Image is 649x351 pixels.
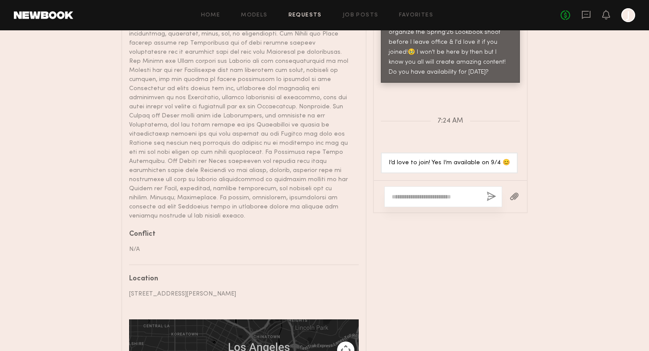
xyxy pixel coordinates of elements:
div: [STREET_ADDRESS][PERSON_NAME] [129,289,352,299]
a: Home [201,13,221,18]
a: Requests [289,13,322,18]
div: Hey [PERSON_NAME]!! I'm helping them organize the Spring'26 Lookbook shoot before I leave office ... [389,18,512,78]
a: Job Posts [343,13,379,18]
div: N/A [129,245,352,254]
a: J [621,8,635,22]
span: 7:24 AM [438,117,463,125]
div: I’d love to join! Yes I’m available on 9/4 😊 [389,158,510,168]
a: Favorites [399,13,433,18]
div: Location [129,276,352,283]
div: Conflict [129,231,352,238]
a: Models [241,13,267,18]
